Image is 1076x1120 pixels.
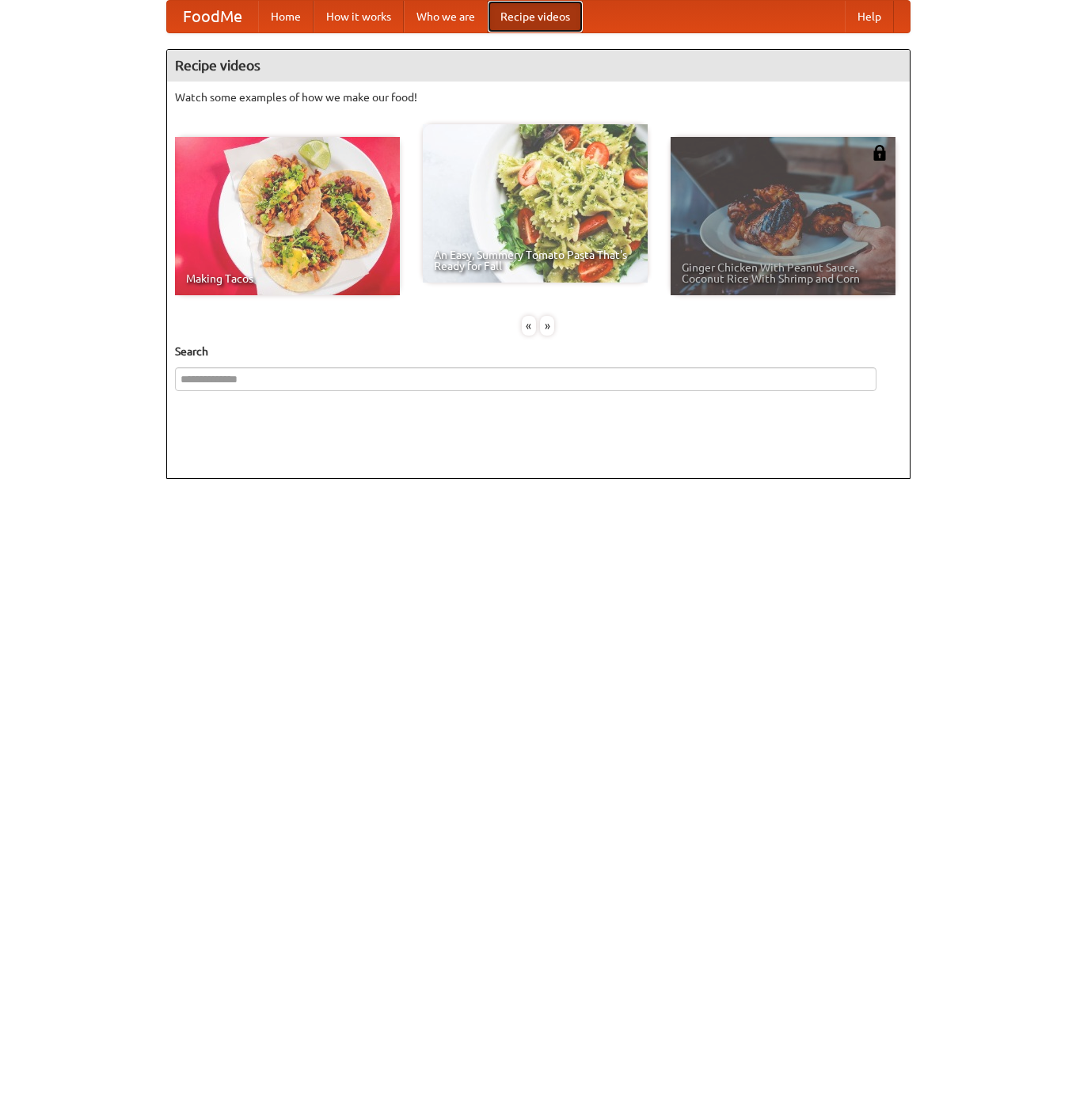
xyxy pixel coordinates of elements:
a: Who we are [404,1,488,32]
a: An Easy, Summery Tomato Pasta That's Ready for Fall [423,124,648,283]
a: Home [258,1,314,32]
a: How it works [314,1,404,32]
div: « [522,316,536,336]
a: Making Tacos [175,137,400,295]
div: » [540,316,554,336]
a: Help [845,1,894,32]
span: An Easy, Summery Tomato Pasta That's Ready for Fall [434,249,637,271]
span: Making Tacos [186,273,389,284]
img: 483408.png [872,145,888,161]
p: Watch some examples of how we make our food! [175,89,902,105]
a: Recipe videos [488,1,583,32]
h4: Recipe videos [167,50,910,82]
h5: Search [175,344,902,359]
a: FoodMe [167,1,258,32]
